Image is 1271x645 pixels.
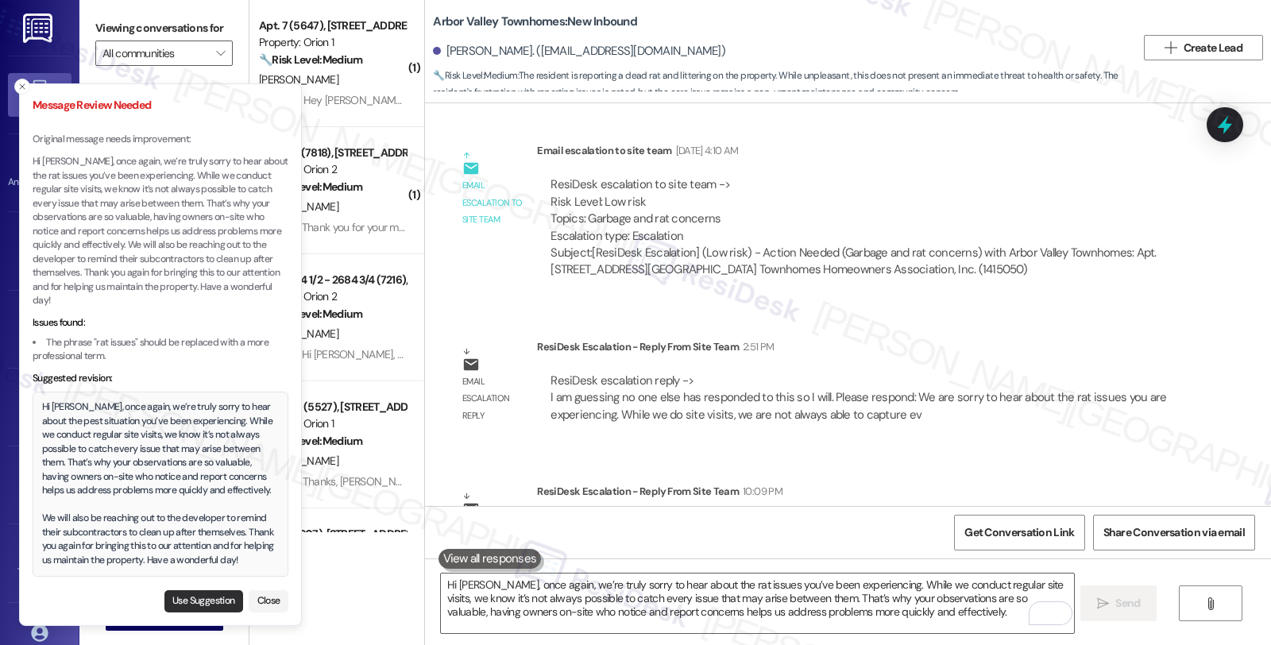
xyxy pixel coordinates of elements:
[102,41,207,66] input: All communities
[33,133,288,147] p: Original message needs improvement:
[433,69,517,82] strong: 🔧 Risk Level: Medium
[551,176,1172,245] div: ResiDesk escalation to site team -> Risk Level: Low risk Topics: Garbage and rat concerns Escalat...
[8,542,71,585] a: Templates •
[259,307,362,321] strong: 🔧 Risk Level: Medium
[1165,41,1176,54] i: 
[954,515,1084,550] button: Get Conversation Link
[14,79,30,95] button: Close toast
[216,47,225,60] i: 
[1144,35,1263,60] button: Create Lead
[1204,597,1216,610] i: 
[739,483,782,500] div: 10:09 PM
[259,145,406,161] div: Apt. 410 (7818), [STREET_ADDRESS][PERSON_NAME]
[8,307,71,350] a: Insights •
[23,14,56,43] img: ResiDesk Logo
[259,415,406,432] div: Property: Orion 1
[551,373,1166,423] div: ResiDesk escalation reply -> I am guessing no one else has responded to this so I will. Please re...
[33,97,288,114] h3: Message Review Needed
[441,574,1073,633] textarea: To enrich screen reader interactions, please activate Accessibility in Grammarly extension settings
[1080,585,1157,621] button: Send
[259,288,406,305] div: Property: Orion 2
[259,399,406,415] div: Apt. 1210 (5527), [STREET_ADDRESS]
[8,230,71,272] a: Site Visit •
[8,73,71,116] a: Inbox
[8,464,71,507] a: Leads
[249,590,288,612] button: Close
[1093,515,1255,550] button: Share Conversation via email
[739,338,774,355] div: 2:51 PM
[164,590,243,612] button: Use Suggestion
[259,34,406,51] div: Property: Orion 1
[259,52,362,67] strong: 🔧 Risk Level: Medium
[964,524,1074,541] span: Get Conversation Link
[433,43,725,60] div: [PERSON_NAME]. ([EMAIL_ADDRESS][DOMAIN_NAME])
[42,400,280,567] div: Hi [PERSON_NAME], once again, we’re truly sorry to hear about the pest situation you’ve been expe...
[33,155,288,308] p: Hi [PERSON_NAME], once again, we’re truly sorry to hear about the rat issues you’ve been experien...
[537,142,1186,164] div: Email escalation to site team
[1103,524,1245,541] span: Share Conversation via email
[1115,595,1140,612] span: Send
[259,434,362,448] strong: 🔧 Risk Level: Medium
[259,17,406,34] div: Apt. 7 (5647), [STREET_ADDRESS]
[259,526,406,543] div: Apt. 3 (7307), [STREET_ADDRESS]
[537,338,1186,361] div: ResiDesk Escalation - Reply From Site Team
[462,177,524,228] div: Email escalation to site team
[95,16,233,41] label: Viewing conversations for
[433,68,1136,102] span: : The resident is reporting a dead rat and littering on the property. While unpleasant, this does...
[433,14,637,30] b: Arbor Valley Townhomes: New Inbound
[259,272,406,288] div: Apt. 2684 1/2 - 2684 3/4 (7216), [STREET_ADDRESS]
[537,483,1186,505] div: ResiDesk Escalation - Reply From Site Team
[33,336,288,364] li: The phrase "rat issues" should be replaced with a more professional term.
[33,316,288,330] div: Issues found:
[259,161,406,178] div: Property: Orion 2
[551,245,1172,279] div: Subject: [ResiDesk Escalation] (Low risk) - Action Needed (Garbage and rat concerns) with Arbor V...
[1184,40,1242,56] span: Create Lead
[1097,597,1109,610] i: 
[8,385,71,428] a: Buildings
[259,180,362,194] strong: 🔧 Risk Level: Medium
[462,373,524,424] div: Email escalation reply
[33,372,288,386] div: Suggested revision:
[672,142,739,159] div: [DATE] 4:10 AM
